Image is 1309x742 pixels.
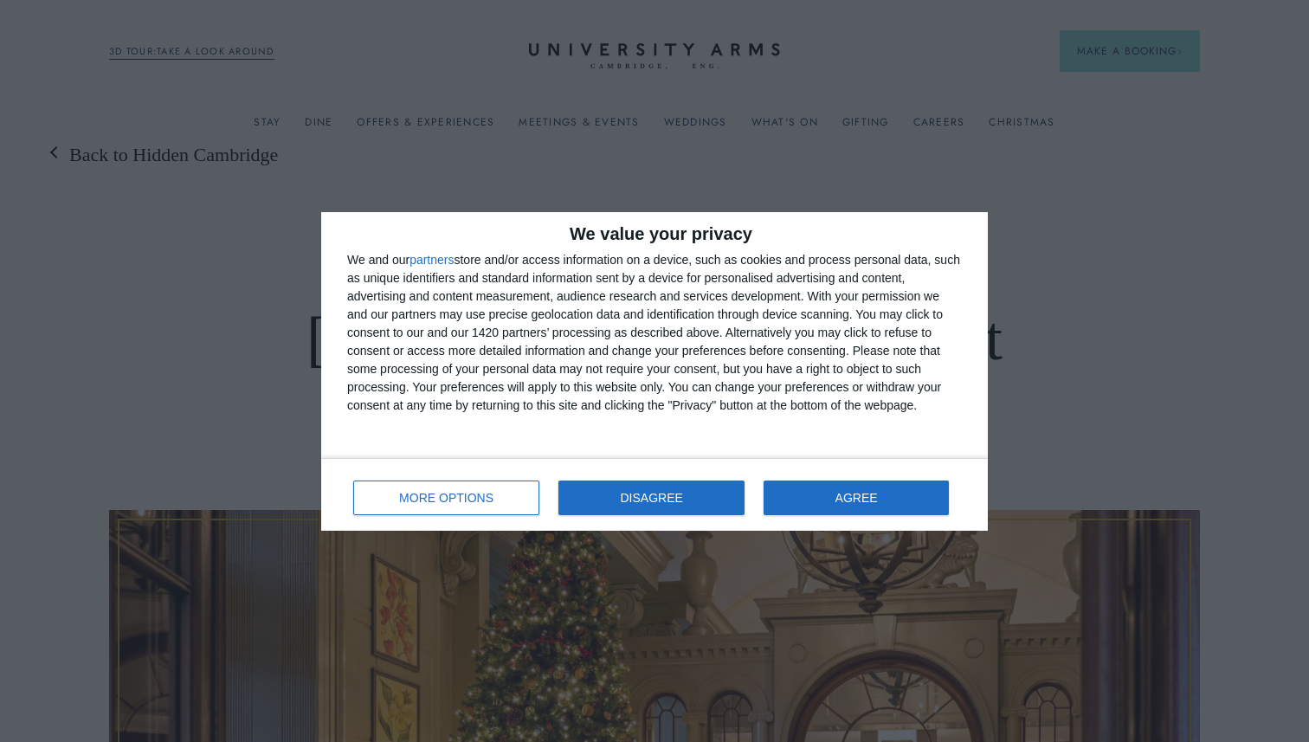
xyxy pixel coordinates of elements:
[621,492,683,504] span: DISAGREE
[347,251,962,415] div: We and our store and/or access information on a device, such as cookies and process personal data...
[347,225,962,242] h2: We value your privacy
[399,492,493,504] span: MORE OPTIONS
[835,492,878,504] span: AGREE
[764,481,949,515] button: AGREE
[558,481,745,515] button: DISAGREE
[321,212,988,531] div: qc-cmp2-ui
[409,254,454,266] button: partners
[353,481,539,515] button: MORE OPTIONS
